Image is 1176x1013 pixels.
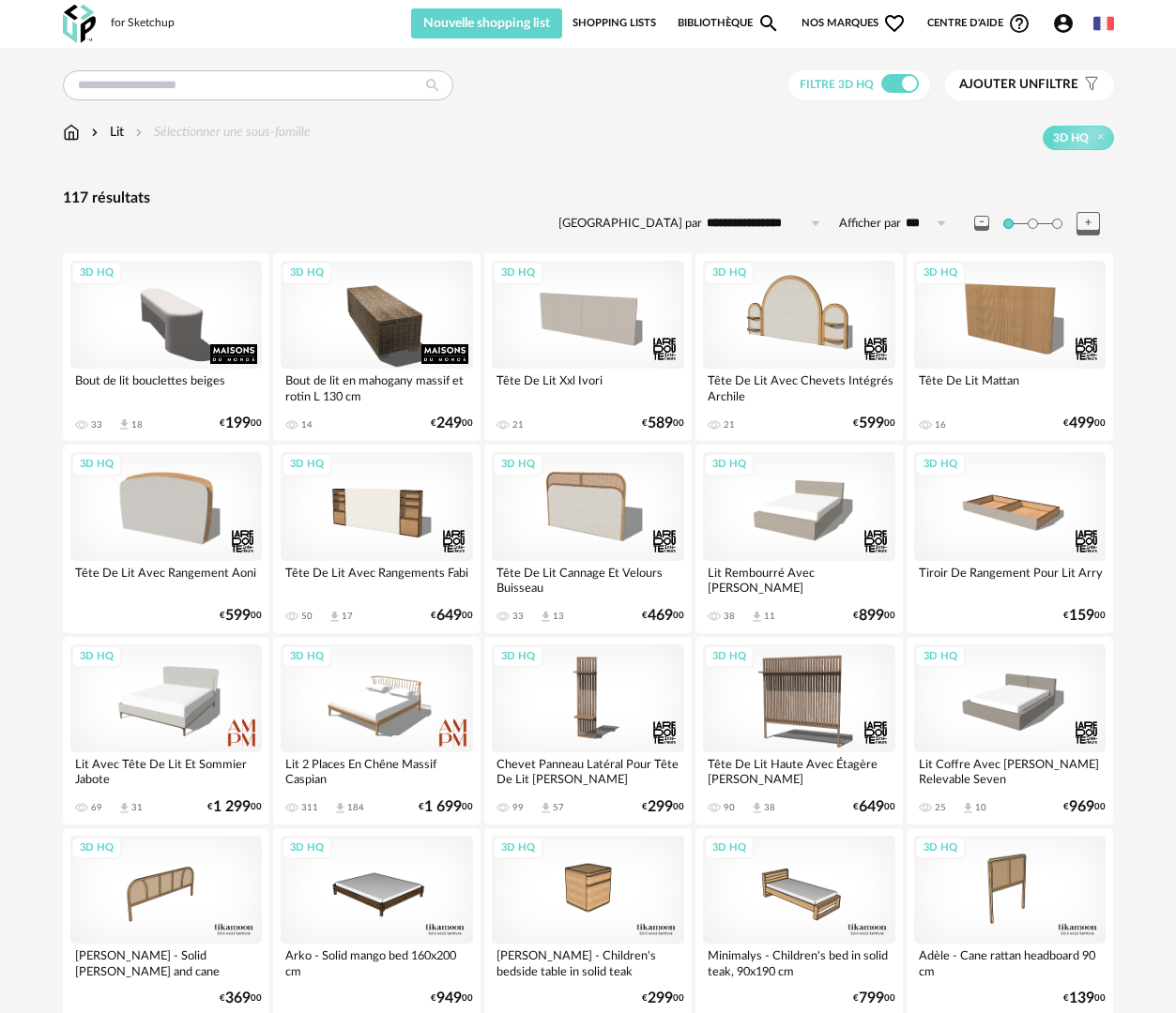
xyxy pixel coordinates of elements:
[853,801,895,813] div: € 00
[63,253,270,441] a: 3D HQ Bout de lit bouclettes beiges 33 Download icon 18 €19900
[493,837,543,860] div: 3D HQ
[328,610,342,624] span: Download icon
[648,417,673,430] span: 589
[935,802,946,813] div: 25
[436,992,462,1005] span: 949
[1063,610,1106,622] div: € 00
[553,611,564,622] div: 13
[915,645,966,669] div: 3D HQ
[419,801,473,813] div: € 00
[87,123,102,142] img: svg+xml;base64,PHN2ZyB3aWR0aD0iMTYiIGhlaWdodD0iMTYiIHZpZXdCb3g9IjAgMCAxNiAxNiIgZmlsbD0ibm9uZSIgeG...
[282,837,332,860] div: 3D HQ
[703,369,895,406] div: Tête De Lit Avec Chevets Intégrés Archile
[1078,77,1100,93] span: Filter icon
[648,610,673,622] span: 469
[424,801,462,813] span: 1 699
[301,802,318,813] div: 311
[802,8,907,38] span: Nos marques
[935,419,946,431] div: 16
[213,801,251,813] span: 1 299
[859,610,884,622] span: 899
[281,561,473,598] div: Tête De Lit Avec Rangements Fabi
[914,369,1107,406] div: Tête De Lit Mattan
[273,445,481,632] a: 3D HQ Tête De Lit Avec Rangements Fabi 50 Download icon 17 €64900
[678,8,781,38] a: BibliothèqueMagnify icon
[493,453,543,476] div: 3D HQ
[512,419,524,431] div: 21
[961,801,975,815] span: Download icon
[750,801,764,815] span: Download icon
[859,992,884,1005] span: 799
[281,369,473,406] div: Bout de lit en mahogany massif et rotin L 130 cm
[703,561,895,598] div: Lit Rembourré Avec [PERSON_NAME]
[907,445,1114,632] a: 3D HQ Tiroir De Rangement Pour Lit Arry €15900
[1008,12,1031,35] span: Help Circle Outline icon
[436,610,462,622] span: 649
[484,637,692,824] a: 3D HQ Chevet Panneau Latéral Pour Tête De Lit [PERSON_NAME] 99 Download icon 57 €29900
[703,752,895,790] div: Tête De Lit Haute Avec Étagère [PERSON_NAME]
[642,801,684,813] div: € 00
[493,645,543,669] div: 3D HQ
[704,837,755,860] div: 3D HQ
[220,610,262,622] div: € 00
[436,417,462,430] span: 249
[1052,12,1075,35] span: Account Circle icon
[70,561,263,598] div: Tête De Lit Avec Rangement Aoni
[71,645,122,669] div: 3D HQ
[853,992,895,1005] div: € 00
[347,802,364,813] div: 184
[1063,417,1106,430] div: € 00
[907,253,1114,441] a: 3D HQ Tête De Lit Mattan 16 €49900
[914,944,1107,981] div: Adèle - Cane rattan headboard 90 cm
[642,992,684,1005] div: € 00
[1063,801,1106,813] div: € 00
[431,417,473,430] div: € 00
[915,453,966,476] div: 3D HQ
[959,78,1038,91] span: Ajouter un
[282,645,332,669] div: 3D HQ
[273,637,481,824] a: 3D HQ Lit 2 Places En Chêne Massif Caspian 311 Download icon 184 €1 69900
[764,802,775,813] div: 38
[859,417,884,430] span: 599
[648,801,673,813] span: 299
[883,12,906,35] span: Heart Outline icon
[131,419,143,431] div: 18
[70,752,263,790] div: Lit Avec Tête De Lit Et Sommier Jabote
[225,610,251,622] span: 599
[859,801,884,813] span: 649
[975,802,986,813] div: 10
[704,453,755,476] div: 3D HQ
[724,802,735,813] div: 90
[117,801,131,815] span: Download icon
[703,944,895,981] div: Minimalys - Children's bed in solid teak, 90x190 cm
[63,123,80,142] img: svg+xml;base64,PHN2ZyB3aWR0aD0iMTYiIGhlaWdodD0iMTciIHZpZXdCb3g9IjAgMCAxNiAxNyIgZmlsbD0ibm9uZSIgeG...
[71,262,122,285] div: 3D HQ
[484,445,692,632] a: 3D HQ Tête De Lit Cannage Et Velours Buisseau 33 Download icon 13 €46900
[757,12,780,35] span: Magnify icon
[853,610,895,622] div: € 00
[907,637,1114,824] a: 3D HQ Lit Coffre Avec [PERSON_NAME] Relevable Seven 25 Download icon 10 €96900
[301,419,313,431] div: 14
[207,801,262,813] div: € 00
[915,837,966,860] div: 3D HQ
[945,70,1114,100] button: Ajouter unfiltre Filter icon
[853,417,895,430] div: € 00
[301,611,313,622] div: 50
[342,611,353,622] div: 17
[431,610,473,622] div: € 00
[225,417,251,430] span: 199
[915,262,966,285] div: 3D HQ
[282,262,332,285] div: 3D HQ
[839,216,901,232] label: Afficher par
[724,611,735,622] div: 38
[63,189,1114,208] div: 117 résultats
[63,445,270,632] a: 3D HQ Tête De Lit Avec Rangement Aoni €59900
[1069,801,1094,813] span: 969
[492,752,684,790] div: Chevet Panneau Latéral Pour Tête De Lit [PERSON_NAME]
[71,453,122,476] div: 3D HQ
[695,637,903,824] a: 3D HQ Tête De Lit Haute Avec Étagère [PERSON_NAME] 90 Download icon 38 €64900
[927,12,1031,35] span: Centre d'aideHelp Circle Outline icon
[642,610,684,622] div: € 00
[914,561,1107,598] div: Tiroir De Rangement Pour Lit Arry
[273,253,481,441] a: 3D HQ Bout de lit en mahogany massif et rotin L 130 cm 14 €24900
